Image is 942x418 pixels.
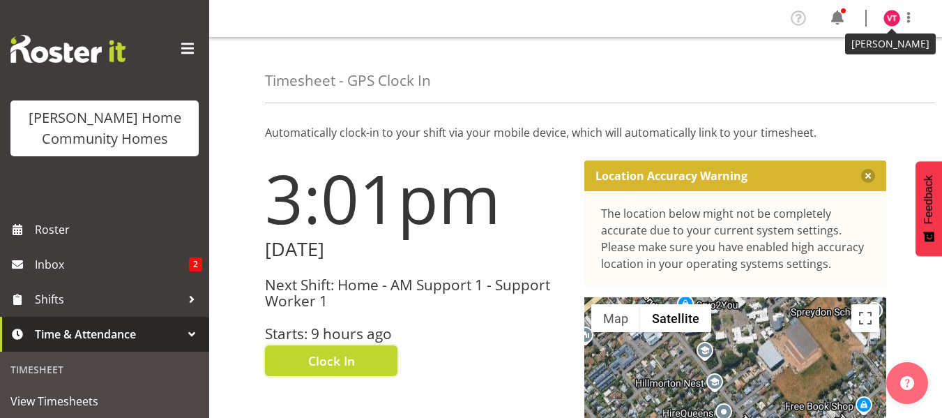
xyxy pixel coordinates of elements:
[35,219,202,240] span: Roster
[601,205,870,272] div: The location below might not be completely accurate due to your current system settings. Please m...
[10,35,126,63] img: Rosterit website logo
[265,161,568,236] h1: 3:01pm
[24,107,185,149] div: [PERSON_NAME] Home Community Homes
[10,391,199,412] span: View Timesheets
[265,73,431,89] h4: Timesheet - GPS Clock In
[35,324,181,345] span: Time & Attendance
[265,239,568,260] h2: [DATE]
[861,169,875,183] button: Close message
[265,345,397,376] button: Clock In
[922,175,935,224] span: Feedback
[35,289,181,310] span: Shifts
[265,124,886,141] p: Automatically clock-in to your shift via your mobile device, which will automatically link to you...
[35,254,189,275] span: Inbox
[595,169,747,183] p: Location Accuracy Warning
[308,352,355,370] span: Clock In
[900,376,914,390] img: help-xxl-2.png
[189,257,202,271] span: 2
[265,326,568,342] h3: Starts: 9 hours ago
[883,10,900,27] img: vanessa-thornley8527.jpg
[851,304,879,332] button: Toggle fullscreen view
[3,355,206,384] div: Timesheet
[265,277,568,310] h3: Next Shift: Home - AM Support 1 - Support Worker 1
[640,304,711,332] button: Show satellite imagery
[916,161,942,256] button: Feedback - Show survey
[591,304,640,332] button: Show street map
